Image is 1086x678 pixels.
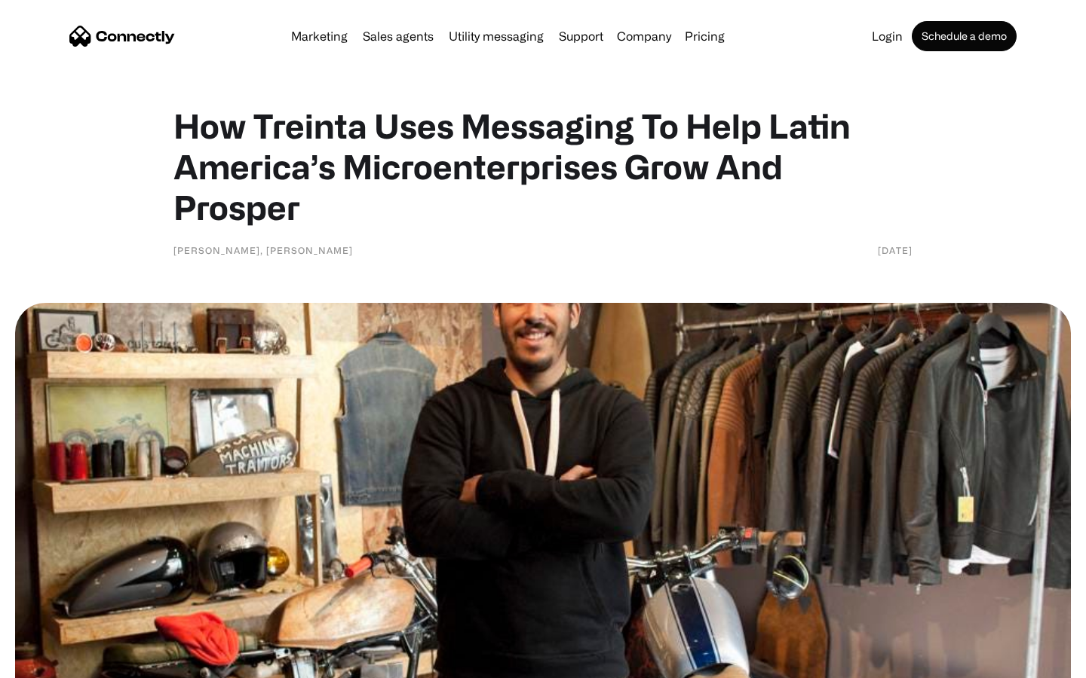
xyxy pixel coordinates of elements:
a: Schedule a demo [912,21,1017,51]
a: Login [866,30,909,42]
div: [PERSON_NAME], [PERSON_NAME] [173,243,353,258]
a: Pricing [679,30,731,42]
div: [DATE] [878,243,913,258]
a: Marketing [285,30,354,42]
h1: How Treinta Uses Messaging To Help Latin America’s Microenterprises Grow And Prosper [173,105,913,228]
a: Utility messaging [443,30,550,42]
div: Company [617,26,671,47]
a: Sales agents [357,30,440,42]
aside: Language selected: English [15,652,90,673]
ul: Language list [30,652,90,673]
a: Support [553,30,609,42]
